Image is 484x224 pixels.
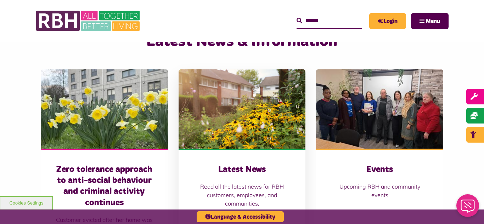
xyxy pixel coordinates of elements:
img: SAZ MEDIA RBH HOUSING4 [179,69,306,149]
h3: Events [330,164,429,175]
span: Menu [426,18,440,24]
a: MyRBH [369,13,406,29]
p: Read all the latest news for RBH customers, employees, and communities. [193,182,292,208]
input: Search [297,13,362,28]
h3: Latest News [193,164,292,175]
button: Language & Accessibility [197,211,284,222]
img: Group photo of customers and colleagues at Spotland Community Centre [316,69,443,149]
p: Upcoming RBH and community events [330,182,429,199]
h3: Zero tolerance approach to anti-social behaviour and criminal activity continues [55,164,154,208]
button: Navigation [411,13,449,29]
img: Freehold [41,69,168,149]
iframe: Netcall Web Assistant for live chat [452,192,484,224]
img: RBH [35,7,142,35]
